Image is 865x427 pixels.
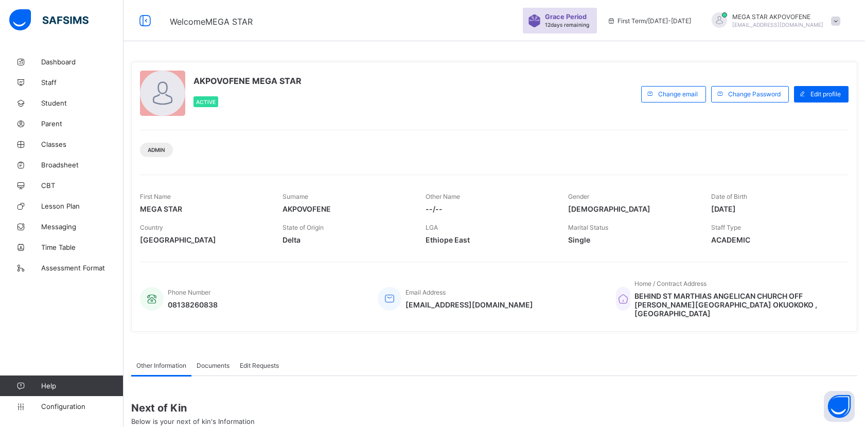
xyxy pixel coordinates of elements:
span: Date of Birth [711,193,747,200]
span: Dashboard [41,58,123,66]
span: Phone Number [168,288,210,296]
span: [EMAIL_ADDRESS][DOMAIN_NAME] [405,300,533,309]
span: Documents [197,362,230,369]
span: Configuration [41,402,123,411]
div: MEGA STARAKPOVOFENE [701,12,845,29]
span: [DATE] [711,204,838,213]
span: Gender [568,193,589,200]
span: Assessment Format [41,264,123,272]
span: Single [568,235,695,244]
span: Change email [658,90,698,98]
span: Edit profile [810,90,841,98]
span: Active [196,99,216,105]
span: Country [140,224,163,231]
span: Email Address [405,288,446,296]
span: State of Origin [283,224,324,231]
span: [GEOGRAPHIC_DATA] [140,235,267,244]
span: First Name [140,193,171,200]
span: Delta [283,235,410,244]
span: Welcome MEGA STAR [170,16,253,27]
span: Lesson Plan [41,202,123,210]
span: Edit Requests [240,362,279,369]
span: Broadsheet [41,161,123,169]
span: Student [41,99,123,107]
span: 12 days remaining [545,22,589,28]
span: Help [41,382,123,390]
span: Grace Period [545,13,587,21]
span: Surname [283,193,308,200]
span: LGA [426,224,438,231]
span: CBT [41,181,123,190]
span: AKPOVOFENE MEGA STAR [193,76,302,86]
span: Ethiope East [426,235,553,244]
span: Other Name [426,193,460,200]
span: Admin [148,147,165,153]
img: sticker-purple.71386a28dfed39d6af7621340158ba97.svg [528,14,541,27]
span: session/term information [607,17,691,25]
span: ACADEMIC [711,235,838,244]
span: [DEMOGRAPHIC_DATA] [568,204,695,213]
span: Home / Contract Address [634,280,707,287]
span: Change Password [728,90,781,98]
span: Staff [41,78,123,87]
span: Staff Type [711,224,741,231]
span: AKPOVOFENE [283,204,410,213]
img: safsims [9,9,89,31]
span: Classes [41,140,123,148]
span: Parent [41,119,123,128]
span: MEGA STAR AKPOVOFENE [732,13,823,21]
span: BEHIND ST MARTHIAS ANGELICAN CHURCH OFF [PERSON_NAME][GEOGRAPHIC_DATA] OKUOKOKO , [GEOGRAPHIC_DATA] [634,292,838,318]
span: [EMAIL_ADDRESS][DOMAIN_NAME] [732,22,823,28]
span: MEGA STAR [140,204,267,213]
span: Time Table [41,243,123,251]
button: Open asap [824,391,855,422]
span: Marital Status [568,224,608,231]
span: Other Information [136,362,186,369]
span: Messaging [41,223,123,231]
span: --/-- [426,204,553,213]
span: Below is your next of kin's Information [131,417,255,425]
span: 08138260838 [168,300,218,309]
span: Next of Kin [131,402,857,414]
